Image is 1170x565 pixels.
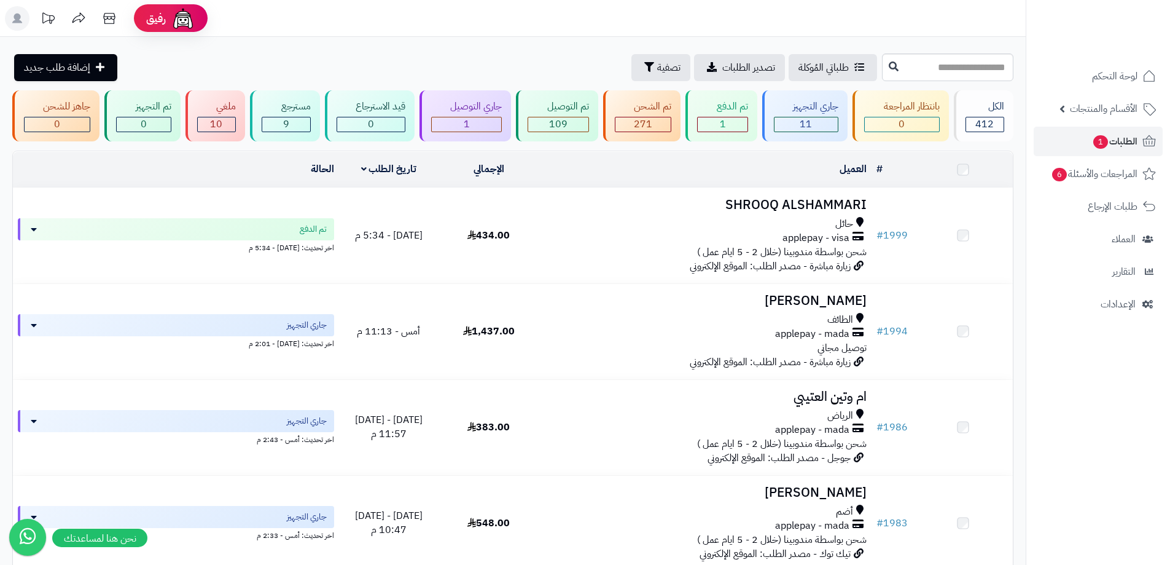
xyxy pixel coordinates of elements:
[865,117,938,132] div: 0
[827,409,853,423] span: الرياض
[631,54,690,81] button: تصفية
[102,90,182,141] a: تم التجهيز 0
[1101,296,1136,313] span: الإعدادات
[951,90,1016,141] a: الكل412
[1034,127,1163,156] a: الطلبات1
[544,294,867,308] h3: [PERSON_NAME]
[775,423,849,437] span: applepay - mada
[850,90,951,141] a: بانتظار المراجعة 0
[18,528,334,541] div: اخر تحديث: أمس - 2:33 م
[840,162,867,176] a: العميل
[1092,133,1137,150] span: الطلبات
[146,11,166,26] span: رفيق
[474,162,504,176] a: الإجمالي
[697,245,867,259] span: شحن بواسطة مندوبينا (خلال 2 - 5 ايام عمل )
[14,54,117,81] a: إضافة طلب جديد
[1093,135,1108,149] span: 1
[876,228,883,243] span: #
[311,162,334,176] a: الحالة
[1034,290,1163,319] a: الإعدادات
[467,420,510,435] span: 383.00
[876,324,883,339] span: #
[116,100,171,114] div: تم التجهيز
[1112,231,1136,248] span: العملاء
[798,60,849,75] span: طلباتي المُوكلة
[368,117,374,132] span: 0
[544,390,867,404] h3: ام وتين العتيبي
[18,432,334,445] div: اخر تحديث: أمس - 2:43 م
[836,505,853,519] span: أضم
[528,117,588,132] div: 109
[827,313,853,327] span: الطائف
[817,341,867,355] span: توصيل مجاني
[615,100,671,114] div: تم الشحن
[141,117,147,132] span: 0
[698,117,747,132] div: 1
[615,117,671,132] div: 271
[417,90,513,141] a: جاري التوصيل 1
[876,420,883,435] span: #
[54,117,60,132] span: 0
[300,223,327,235] span: تم الدفع
[1112,263,1136,280] span: التقارير
[782,231,849,245] span: applepay - visa
[683,90,759,141] a: تم الدفع 1
[1034,192,1163,221] a: طلبات الإرجاع
[697,100,747,114] div: تم الدفع
[876,420,908,435] a: #1986
[464,117,470,132] span: 1
[775,519,849,533] span: applepay - mada
[1052,168,1067,181] span: 6
[864,100,939,114] div: بانتظار المراجعة
[720,117,726,132] span: 1
[544,486,867,500] h3: [PERSON_NAME]
[361,162,417,176] a: تاريخ الطلب
[262,117,310,132] div: 9
[975,117,994,132] span: 412
[876,162,883,176] a: #
[24,100,90,114] div: جاهز للشحن
[694,54,785,81] a: تصدير الطلبات
[117,117,170,132] div: 0
[1034,61,1163,91] a: لوحة التحكم
[1034,224,1163,254] a: العملاء
[283,117,289,132] span: 9
[835,217,853,231] span: حائل
[899,117,905,132] span: 0
[513,90,600,141] a: تم التوصيل 109
[549,117,567,132] span: 109
[183,90,248,141] a: ملغي 10
[197,100,236,114] div: ملغي
[876,324,908,339] a: #1994
[544,198,867,212] h3: SHROOQ ALSHAMMARI
[432,117,501,132] div: 1
[18,240,334,253] div: اخر تحديث: [DATE] - 5:34 م
[690,259,851,274] span: زيارة مباشرة - مصدر الطلب: الموقع الإلكتروني
[357,324,420,339] span: أمس - 11:13 م
[33,6,63,34] a: تحديثات المنصة
[789,54,877,81] a: طلباتي المُوكلة
[337,100,405,114] div: قيد الاسترجاع
[657,60,681,75] span: تصفية
[463,324,515,339] span: 1,437.00
[1034,159,1163,189] a: المراجعات والأسئلة6
[337,117,405,132] div: 0
[634,117,652,132] span: 271
[1092,68,1137,85] span: لوحة التحكم
[467,228,510,243] span: 434.00
[467,516,510,531] span: 548.00
[601,90,683,141] a: تم الشحن 271
[18,336,334,349] div: اخر تحديث: [DATE] - 2:01 م
[876,516,883,531] span: #
[1070,100,1137,117] span: الأقسام والمنتجات
[1088,198,1137,215] span: طلبات الإرجاع
[774,117,838,132] div: 11
[708,451,851,465] span: جوجل - مصدر الطلب: الموقع الإلكتروني
[800,117,812,132] span: 11
[355,508,423,537] span: [DATE] - [DATE] 10:47 م
[697,532,867,547] span: شحن بواسطة مندوبينا (خلال 2 - 5 ايام عمل )
[760,90,850,141] a: جاري التجهيز 11
[965,100,1004,114] div: الكل
[700,547,851,561] span: تيك توك - مصدر الطلب: الموقع الإلكتروني
[10,90,102,141] a: جاهز للشحن 0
